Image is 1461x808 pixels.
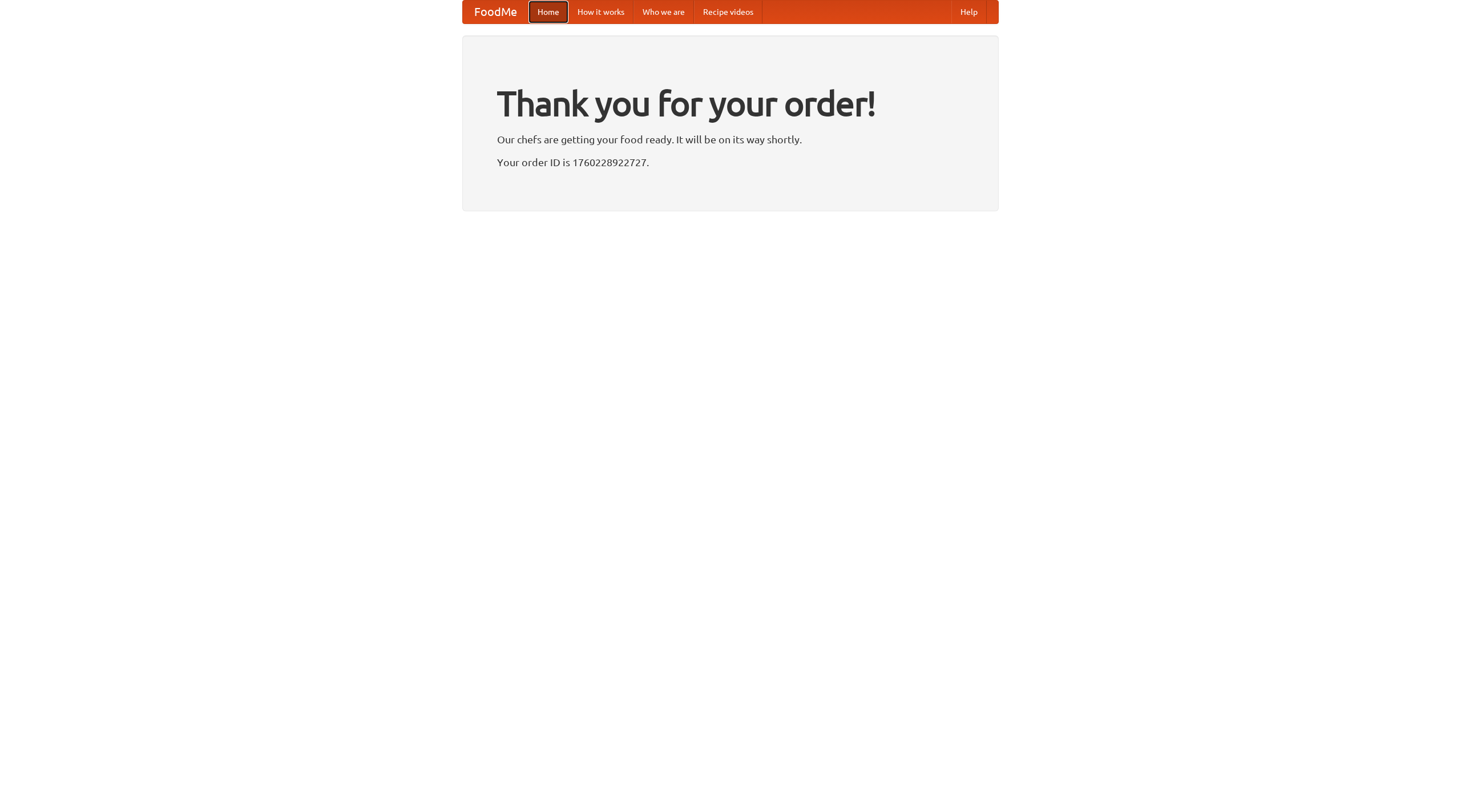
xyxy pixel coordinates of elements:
[497,154,964,171] p: Your order ID is 1760228922727.
[528,1,568,23] a: Home
[694,1,762,23] a: Recipe videos
[497,76,964,131] h1: Thank you for your order!
[951,1,987,23] a: Help
[497,131,964,148] p: Our chefs are getting your food ready. It will be on its way shortly.
[463,1,528,23] a: FoodMe
[633,1,694,23] a: Who we are
[568,1,633,23] a: How it works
